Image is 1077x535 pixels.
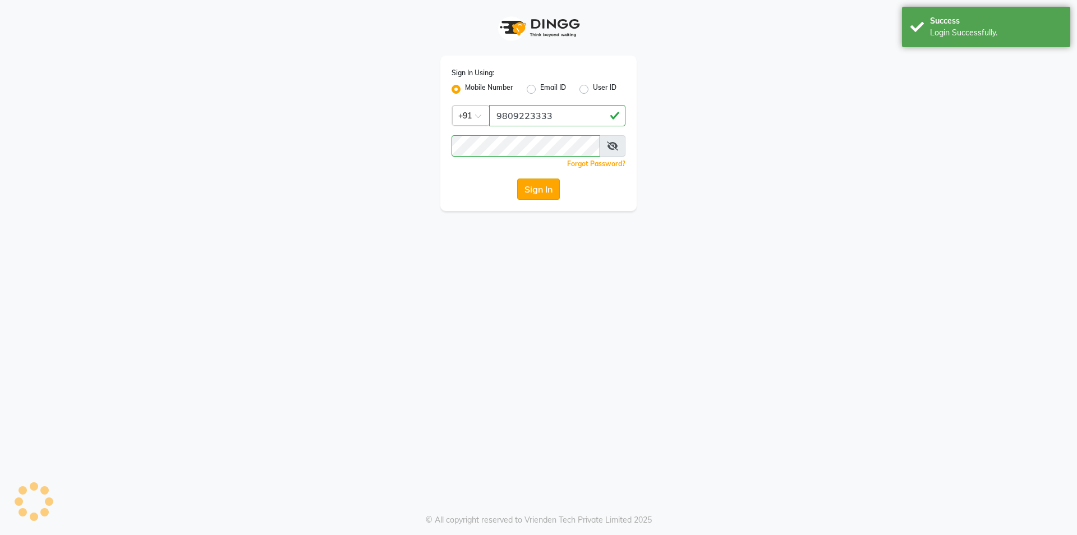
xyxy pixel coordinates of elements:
label: Sign In Using: [452,68,494,78]
img: logo1.svg [494,11,583,44]
button: Sign In [517,179,560,200]
div: Success [930,15,1062,27]
label: Mobile Number [465,83,513,96]
input: Username [489,105,625,126]
input: Username [452,135,600,157]
a: Forgot Password? [567,159,625,168]
label: Email ID [540,83,566,96]
label: User ID [593,83,616,96]
div: Login Successfully. [930,27,1062,39]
